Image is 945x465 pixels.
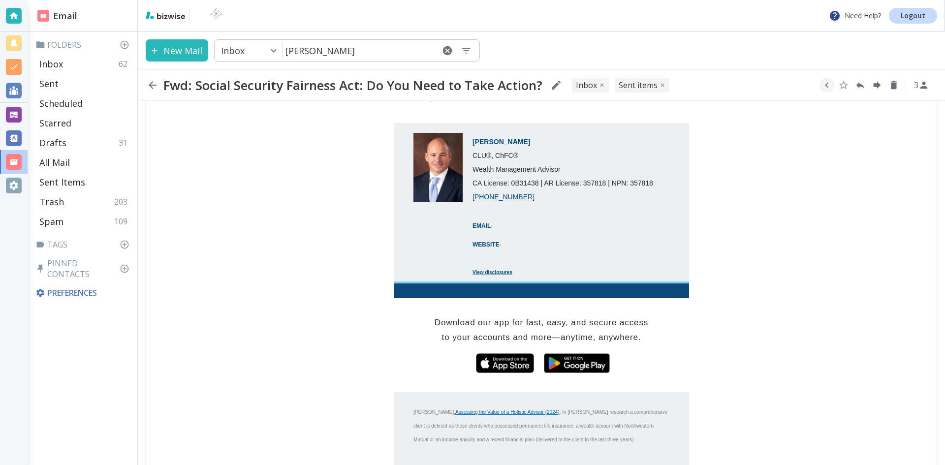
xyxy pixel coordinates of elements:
p: 31 [119,137,131,148]
p: 109 [114,216,131,227]
div: Sent Items [35,172,133,192]
p: 3 [914,80,918,91]
p: 203 [114,196,131,207]
div: Starred [35,113,133,133]
div: Sent [35,74,133,93]
input: Search [283,40,434,61]
div: Inbox62 [35,54,133,74]
div: All Mail [35,153,133,172]
div: Drafts31 [35,133,133,153]
div: Preferences [33,283,133,302]
h2: Fwd: Social Security Fairness Act: Do You Need to Take Action? [163,77,542,93]
div: Scheduled [35,93,133,113]
img: DashboardSidebarEmail.svg [37,10,49,22]
button: Forward [870,78,884,93]
button: See Participants [910,73,933,97]
p: Preferences [35,287,131,298]
img: bizwise [146,11,185,19]
button: Delete [886,78,901,93]
p: Pinned Contacts [35,258,133,279]
p: Folders [35,39,133,50]
a: Logout [889,8,937,24]
div: Trash203 [35,192,133,212]
button: New Mail [146,39,208,62]
p: Drafts [39,137,66,149]
p: Sent Items [619,80,658,91]
p: Need Help? [829,10,881,22]
div: Spam109 [35,212,133,231]
p: Sent Items [39,176,85,188]
p: Tags [35,239,133,250]
p: Starred [39,117,71,129]
p: INBOX [576,80,597,91]
img: BioTech International [193,8,239,24]
p: Scheduled [39,97,83,109]
p: Trash [39,196,64,208]
h2: Email [37,9,77,23]
p: Sent [39,78,59,90]
p: Spam [39,216,63,227]
button: Reply [853,78,868,93]
p: Logout [901,12,925,19]
p: 62 [119,59,131,69]
p: Inbox [39,58,63,70]
p: Inbox [221,45,245,57]
p: All Mail [39,156,70,168]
